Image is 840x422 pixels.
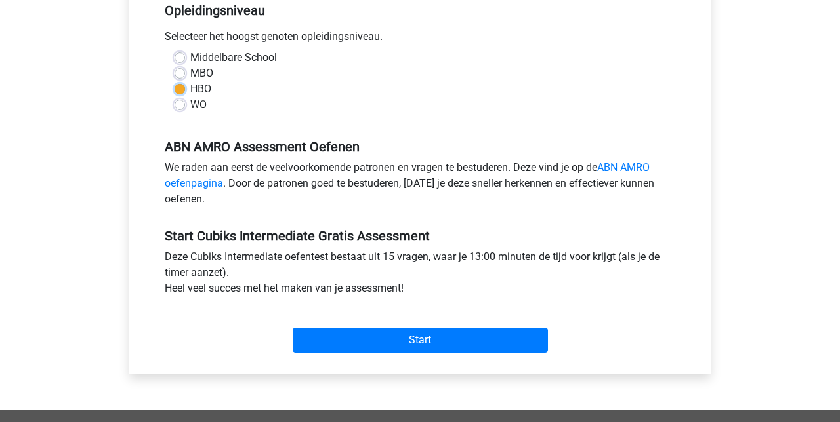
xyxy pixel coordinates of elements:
h5: ABN AMRO Assessment Oefenen [165,139,675,155]
div: We raden aan eerst de veelvoorkomende patronen en vragen te bestuderen. Deze vind je op de . Door... [155,160,685,212]
label: HBO [190,81,211,97]
label: WO [190,97,207,113]
input: Start [293,328,548,353]
div: Deze Cubiks Intermediate oefentest bestaat uit 15 vragen, waar je 13:00 minuten de tijd voor krij... [155,249,685,301]
a: ABN AMRO oefenpagina [165,161,650,189]
label: MBO [190,66,213,81]
h5: Start Cubiks Intermediate Gratis Assessment [165,228,675,244]
div: Selecteer het hoogst genoten opleidingsniveau. [155,29,685,50]
label: Middelbare School [190,50,277,66]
